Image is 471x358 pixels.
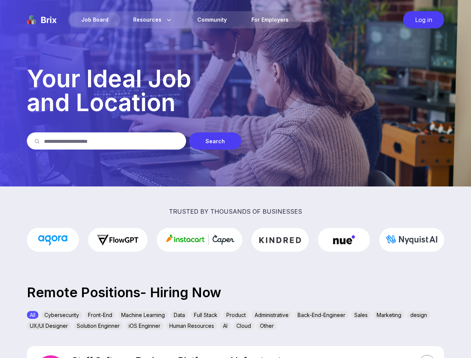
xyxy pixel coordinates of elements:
div: Cloud [233,322,254,330]
div: Resources [121,13,185,27]
div: Front-End [85,311,115,319]
div: Marketing [374,311,404,319]
div: design [407,311,430,319]
div: Back-End-Engineer [295,311,348,319]
div: Human Resources [166,322,217,330]
div: AI [220,322,230,330]
div: UX/UI Designer [27,322,71,330]
div: Product [223,311,249,319]
div: Administrative [252,311,292,319]
a: Community [185,13,239,27]
div: Data [171,311,188,319]
div: Sales [351,311,371,319]
div: iOS Enginner [126,322,163,330]
div: Cybersecurity [41,311,82,319]
div: Other [257,322,277,330]
a: For Employers [239,13,301,27]
div: Solution Enginner [74,322,123,330]
div: Full Stack [191,311,220,319]
div: Job Board [69,13,120,27]
a: Log in [399,11,444,28]
p: Your Ideal Job and Location [27,67,444,114]
div: Machine Learning [118,311,168,319]
div: Log in [403,11,444,28]
div: All [27,311,38,319]
div: Search [189,132,241,150]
